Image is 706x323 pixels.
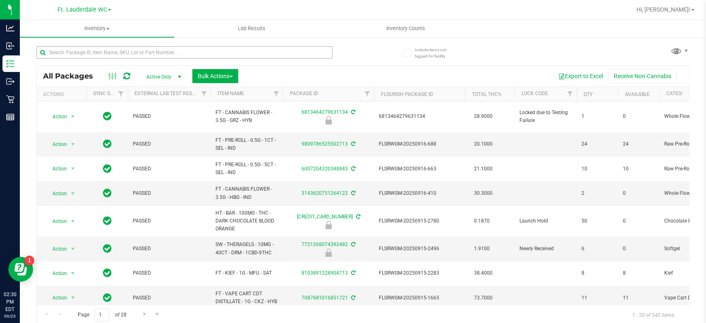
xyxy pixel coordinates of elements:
span: In Sync [103,138,112,150]
a: Filter [197,87,211,101]
span: 24 [623,140,654,148]
a: Filter [269,87,283,101]
span: select [68,215,78,227]
p: 02:30 PM EDT [4,291,16,313]
span: 38.4000 [470,267,497,279]
span: All Packages [43,72,101,81]
span: FT - CANNABIS FLOWER - 3.5G - GRZ - HYB [215,109,278,124]
div: Locked due to Testing Failure [282,116,375,124]
span: 0 [623,245,654,253]
span: Sync from Compliance System [350,141,355,147]
span: FT - PRE-ROLL - 0.5G - 5CT - SEL - IND [215,161,278,177]
span: Sync from Compliance System [350,109,355,115]
span: FLSRWGM-20250915-2496 [379,245,460,253]
span: 73.7000 [470,292,497,304]
a: Item Name [217,91,244,96]
span: PASSED [133,189,206,197]
span: FT - PRE-ROLL - 0.5G - 1CT - SEL - IND [215,136,278,152]
span: Sync from Compliance System [350,190,355,196]
a: Lab Results [174,20,328,37]
span: Ft. Lauderdale WC [57,6,107,13]
input: 1 [95,309,110,321]
p: 09/25 [4,313,16,319]
inline-svg: Analytics [6,24,14,32]
span: 0.1870 [470,215,494,227]
a: Inventory Counts [329,20,483,37]
span: In Sync [103,163,112,175]
span: Bulk Actions [198,73,233,79]
span: 1 - 20 of 542 items [626,309,681,321]
span: In Sync [103,110,112,122]
span: Lab Results [226,25,276,32]
a: Flourish Package ID [381,91,433,97]
span: Sync from Compliance System [350,242,355,247]
span: 8 [623,269,654,277]
inline-svg: Retail [6,95,14,103]
span: Action [45,163,67,175]
a: Go to the next page [139,309,151,320]
span: FLSRWGM-20250916-410 [379,189,460,197]
a: Sync Status [93,91,125,96]
div: Actions [43,91,83,97]
a: Qty [583,91,592,97]
span: 10 [623,165,654,173]
span: Action [45,188,67,199]
iframe: Resource center [8,257,33,282]
span: SW - THERAGELS - 10MG - 40CT - DRM - 1CBD-9THC [215,241,278,256]
a: External Lab Test Result [134,91,199,96]
span: 21.1000 [470,163,497,175]
a: Go to the last page [152,309,164,320]
span: 2 [582,189,613,197]
span: select [68,111,78,122]
span: 10 [582,165,613,173]
span: select [68,243,78,255]
span: FLSRWGM-20250915-2283 [379,269,460,277]
span: Action [45,215,67,227]
a: Category [666,91,690,96]
span: Inventory [20,25,174,32]
span: FLSRWGM-20250915-2780 [379,217,460,225]
span: Page of 28 [71,309,133,321]
input: Search Package ID, Item Name, SKU, Lot or Part Number... [36,46,333,59]
span: 30.3000 [470,187,497,199]
span: select [68,139,78,150]
span: In Sync [103,215,112,227]
span: Action [45,139,67,150]
span: In Sync [103,267,112,279]
inline-svg: Inventory [6,60,14,68]
span: Action [45,243,67,255]
span: 0 [623,112,654,120]
span: PASSED [133,217,206,225]
button: Receive Non-Cannabis [608,69,677,83]
a: Package ID [290,91,318,96]
span: FLSRWGM-20250916-663 [379,165,460,173]
span: PASSED [133,245,206,253]
span: 11 [582,294,613,302]
span: select [68,188,78,199]
span: 8 [582,269,613,277]
a: 9809786525502713 [302,141,348,147]
span: In Sync [103,243,112,254]
span: In Sync [103,292,112,304]
a: Total THC% [471,91,501,97]
a: 7087681016851721 [302,295,348,301]
span: HT - BAR - 100MG - THC - DARK CHOCOLATE BLOOD ORANGE [215,209,278,233]
a: Available [625,91,649,97]
a: 7721268074392482 [302,242,348,247]
span: Include items not tagged for facility [414,47,456,59]
a: Filter [114,87,128,101]
a: Filter [360,87,374,101]
a: Inventory [20,20,174,37]
span: 1 [582,112,613,120]
a: 3143620751264122 [302,190,348,196]
a: 6813464279631134 [302,109,348,115]
span: FT - CANNABIS FLOWER - 3.5G - HBG - IND [215,185,278,201]
span: Locked due to Testing Failure [519,109,572,124]
iframe: Resource center unread badge [24,256,34,266]
a: 6007204320348845 [302,166,348,172]
span: 50 [582,217,613,225]
span: FT - KIEF - 1G - MFU - SAT [215,269,278,277]
span: select [68,268,78,279]
span: 28.9000 [470,110,497,122]
span: select [68,292,78,304]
